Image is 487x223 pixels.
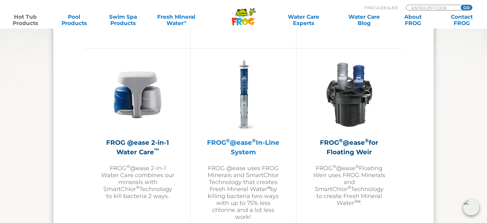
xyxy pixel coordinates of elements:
p: FROG @ease Floating Weir uses FROG Minerals and SmartChlor Technology to create Fresh Mineral Wat... [312,165,386,207]
sup: ® [347,185,351,190]
sup: ® [226,137,230,143]
img: InLineWeir_Front_High_inserting-v2-300x300.png [312,58,386,131]
sup: ® [354,199,358,204]
h2: FROG @ease for Floating Weir [312,138,386,157]
a: FROG®@ease®In-Line SystemFROG @ease uses FROG Minerals and SmartChlor Technology that creates Fre... [206,58,280,223]
p: FROG @ease 2-in-1 Water Care combines our minerals with SmartChlor Technology to kill bacteria 2 ... [101,165,174,200]
a: FROG @ease 2-in-1 Water Care™FROG®@ease 2-in-1 Water Care combines our minerals with SmartChlor®T... [101,58,174,223]
h2: FROG @ease 2-in-1 Water Care [101,138,174,157]
sup: ® [365,137,369,143]
a: ContactFROG [443,14,481,26]
sup: ® [339,137,343,143]
a: Fresh MineralWater∞ [153,14,200,26]
input: Zip Code Form [411,5,454,10]
sup: ® [252,137,256,143]
input: GO [461,5,472,10]
h2: FROG @ease In-Line System [206,138,280,157]
sup: ∞ [267,185,270,190]
a: Hot TubProducts [6,14,44,26]
p: Find A Dealer [365,5,398,10]
a: AboutFROG [394,14,432,26]
sup: ∞ [184,19,186,24]
sup: ® [136,185,140,190]
img: inline-system-300x300.png [206,58,280,131]
sup: ® [355,164,359,169]
sup: ™ [154,147,159,153]
sup: ® [333,164,336,169]
a: FROG®@ease®for Floating WeirFROG®@ease®Floating Weir uses FROG Minerals and SmartChlor®Technology... [312,58,386,223]
img: @ease-2-in-1-Holder-v2-300x300.png [101,58,174,131]
sup: ® [127,164,130,169]
p: FROG @ease uses FROG Minerals and SmartChlor Technology that creates Fresh Mineral Water by killi... [206,165,280,220]
a: Swim SpaProducts [104,14,142,26]
a: PoolProducts [55,14,93,26]
sup: ∞ [358,199,361,204]
img: openIcon [463,199,479,215]
a: Water CareExperts [273,14,334,26]
a: Water CareBlog [345,14,383,26]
